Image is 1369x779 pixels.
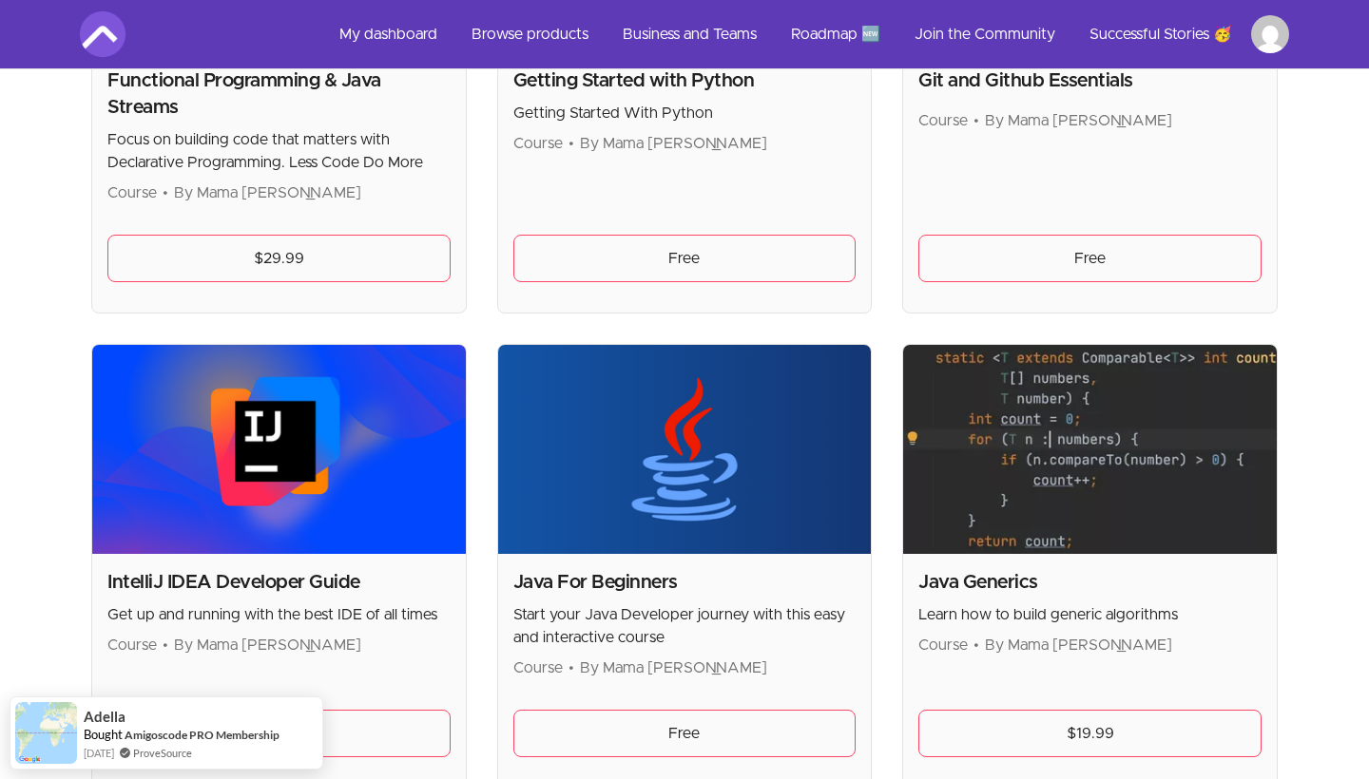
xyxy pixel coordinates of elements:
nav: Main [324,11,1289,57]
span: Course [918,113,968,128]
span: • [569,136,574,151]
span: Course [107,637,157,653]
h2: Java For Beginners [513,569,857,596]
span: Adella [84,709,125,725]
span: • [163,637,168,653]
span: • [974,637,979,653]
a: Roadmap 🆕 [776,11,896,57]
img: provesource social proof notification image [15,702,77,764]
a: ProveSource [133,745,192,761]
a: $29.99 [107,235,451,282]
span: By Mama [PERSON_NAME] [174,637,361,653]
span: Course [513,136,563,151]
p: Getting Started With Python [513,102,857,124]
h2: Java Generics [918,569,1262,596]
span: Course [918,637,968,653]
a: Amigoscode PRO Membership [125,727,280,743]
span: [DATE] [84,745,114,761]
span: By Mama [PERSON_NAME] [985,113,1172,128]
a: $19.99 [918,710,1262,757]
a: Free [513,235,857,282]
h2: Git and Github Essentials [918,67,1262,94]
p: Start your Java Developer journey with this easy and interactive course [513,603,857,649]
span: By Mama [PERSON_NAME] [580,660,767,675]
h2: Getting Started with Python [513,67,857,94]
h2: IntelliJ IDEA Developer Guide [107,569,451,596]
span: Course [513,660,563,675]
a: My dashboard [324,11,453,57]
img: Product image for Java Generics [903,345,1277,555]
a: Free [513,710,857,757]
a: Successful Stories 🥳 [1074,11,1247,57]
a: Free [918,235,1262,282]
p: Focus on building code that matters with Declarative Programming. Less Code Do More [107,128,451,174]
p: Learn how to build generic algorithms [918,603,1262,626]
span: • [569,660,574,675]
h2: Functional Programming & Java Streams [107,67,451,121]
span: • [163,185,168,200]
img: Amigoscode logo [80,11,125,57]
p: Get up and running with the best IDE of all times [107,603,451,626]
a: Business and Teams [607,11,772,57]
span: Course [107,185,157,200]
img: Product image for IntelliJ IDEA Developer Guide [92,345,466,555]
span: By Mama [PERSON_NAME] [174,185,361,200]
span: By Mama [PERSON_NAME] [985,637,1172,653]
img: Profile image for Mason Price [1251,15,1289,53]
span: Bought [84,727,123,742]
span: By Mama [PERSON_NAME] [580,136,767,151]
a: Browse products [456,11,604,57]
a: Join the Community [899,11,1070,57]
img: Product image for Java For Beginners [498,345,872,555]
span: • [974,113,979,128]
